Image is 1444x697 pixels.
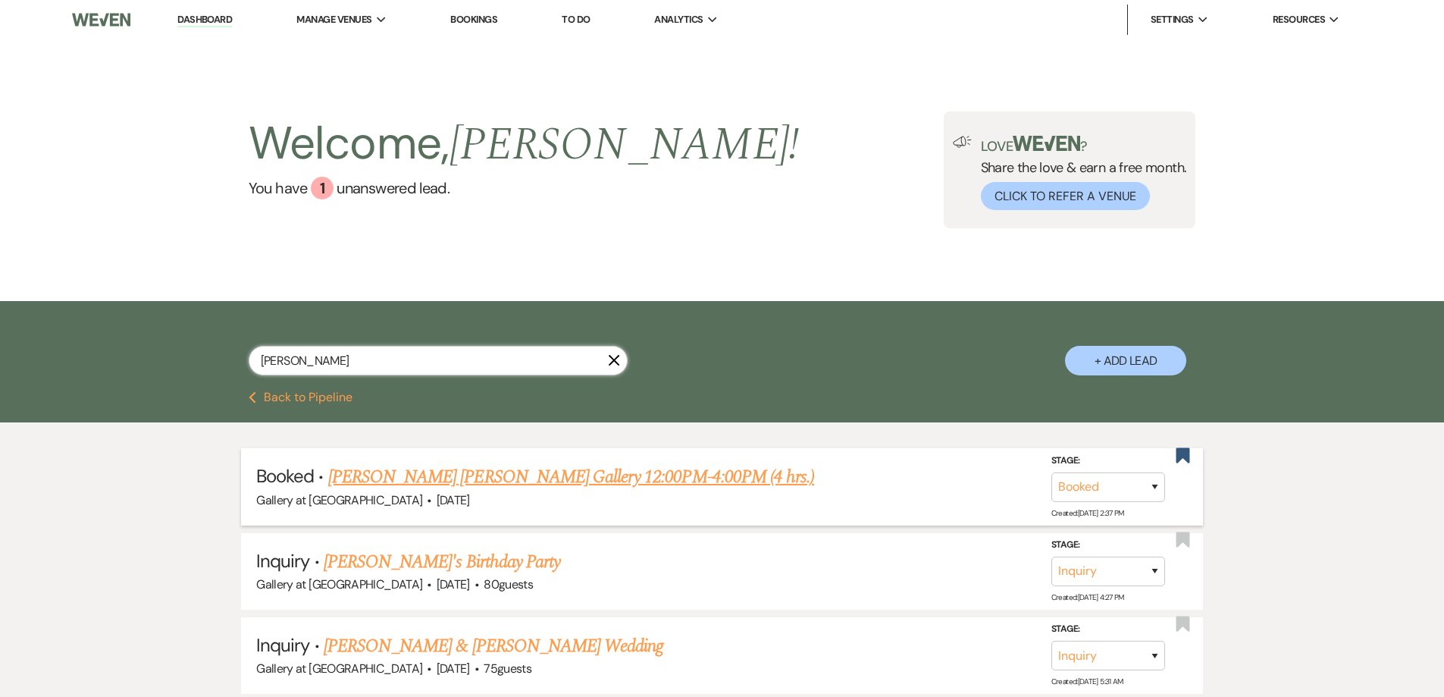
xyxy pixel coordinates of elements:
a: Bookings [450,13,497,26]
a: To Do [562,13,590,26]
span: [DATE] [437,661,470,677]
span: Created: [DATE] 2:37 PM [1051,508,1124,518]
span: 75 guests [484,661,531,677]
span: Inquiry [256,549,309,573]
label: Stage: [1051,453,1165,469]
a: [PERSON_NAME]'s Birthday Party [324,548,560,576]
button: Back to Pipeline [249,391,352,403]
span: Gallery at [GEOGRAPHIC_DATA] [256,492,422,508]
img: loud-speaker-illustration.svg [953,136,972,148]
span: 80 guests [484,576,533,592]
button: Click to Refer a Venue [981,182,1150,210]
button: + Add Lead [1065,346,1186,375]
div: 1 [311,177,334,199]
span: Gallery at [GEOGRAPHIC_DATA] [256,576,422,592]
h2: Welcome, [249,111,800,177]
span: Booked [256,464,314,488]
img: weven-logo-green.svg [1013,136,1080,151]
span: Inquiry [256,633,309,657]
label: Stage: [1051,537,1165,554]
a: [PERSON_NAME] & [PERSON_NAME] Wedding [324,633,663,660]
label: Stage: [1051,621,1165,638]
span: [PERSON_NAME] ! [449,110,800,180]
img: Weven Logo [72,4,130,36]
span: Resources [1273,12,1325,27]
span: Created: [DATE] 5:31 AM [1051,677,1123,686]
p: Love ? [981,136,1187,153]
span: Gallery at [GEOGRAPHIC_DATA] [256,661,422,677]
span: Manage Venues [296,12,371,27]
a: You have 1 unanswered lead. [249,177,800,199]
a: Dashboard [177,13,232,27]
span: Settings [1151,12,1194,27]
span: Created: [DATE] 4:27 PM [1051,592,1124,602]
div: Share the love & earn a free month. [972,136,1187,210]
span: [DATE] [437,576,470,592]
input: Search by name, event date, email address or phone number [249,346,628,375]
span: Analytics [654,12,703,27]
span: [DATE] [437,492,470,508]
a: [PERSON_NAME] [PERSON_NAME] Gallery 12:00PM-4:00PM (4 hrs.) [328,463,814,491]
